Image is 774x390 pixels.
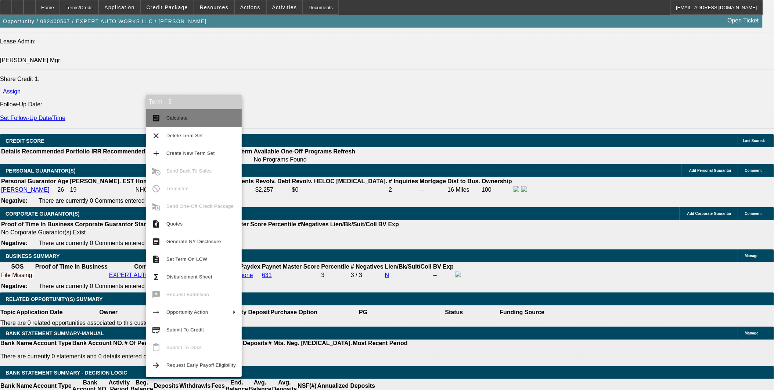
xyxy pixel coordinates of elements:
b: Corporate Guarantor [75,221,133,227]
a: 631 [262,272,272,278]
th: Bank Account NO. [72,340,124,347]
th: # Of Periods [124,340,159,347]
b: Lien/Bk/Suit/Coll [385,263,432,270]
span: Quotes [166,221,183,227]
span: Calculate [166,115,188,121]
img: facebook-icon.png [455,272,461,277]
b: Company [134,263,161,270]
b: Ownership [482,178,512,184]
span: Create New Term Set [166,150,215,156]
b: # Negatives [351,263,384,270]
span: PERSONAL GUARANTOR(S) [6,168,76,174]
th: Proof of Time In Business [1,221,74,228]
span: RELATED OPPORTUNITY(S) SUMMARY [6,296,102,302]
th: Most Recent Period [353,340,408,347]
td: -- [433,271,454,279]
th: Purchase Option [270,305,318,319]
th: Application Date [16,305,63,319]
a: Assign [3,88,21,95]
mat-icon: request_quote [152,220,161,228]
td: 19 [70,186,134,194]
span: Add Personal Guarantor [689,169,732,173]
b: Home Owner Since [136,178,189,184]
span: CORPORATE GUARANTOR(S) [6,211,80,217]
th: SOS [1,263,34,270]
a: Open Ticket [725,14,762,27]
a: none [240,272,253,278]
th: Funding Source [500,305,545,319]
mat-icon: assignment [152,237,161,246]
b: #Negatives [298,221,329,227]
span: Comment [745,169,762,173]
th: Security Deposit [223,305,270,319]
button: Application [99,0,140,14]
div: Term - 3 [146,95,242,109]
span: Opportunity Action [166,309,208,315]
button: Activities [267,0,303,14]
th: Refresh [333,148,356,155]
span: Delete Term Set [166,133,203,138]
span: Comment [745,212,762,216]
b: Age [57,178,68,184]
b: BV Exp [433,263,454,270]
b: Personal Guarantor [1,178,56,184]
b: Revolv. HELOC [MEDICAL_DATA]. [292,178,388,184]
span: Application [104,4,134,10]
button: Actions [235,0,266,14]
a: [PERSON_NAME] [1,187,50,193]
b: Start [134,221,148,227]
td: No Corporate Guarantor(s) Exist [1,229,402,236]
b: # Inquiries [389,178,418,184]
span: There are currently 0 Comments entered on this opportunity [39,283,194,289]
b: Paynet Master Score [262,263,320,270]
td: 16 Miles [447,186,481,194]
div: 3 / 3 [351,272,384,279]
span: Bank Statement Summary - Decision Logic [6,370,127,376]
td: -- [102,156,180,163]
th: Recommended One Off IRR [102,148,180,155]
a: EXPERT AUTO WORKS LLC [109,272,186,278]
th: Available One-Off Programs [253,148,332,155]
b: Lien/Bk/Suit/Coll [330,221,377,227]
td: $2,257 [255,186,291,194]
mat-icon: clear [152,131,161,140]
b: Percentile [268,221,296,227]
mat-icon: add [152,149,161,158]
mat-icon: arrow_right_alt [152,308,161,317]
span: Set Term On LCW [166,256,207,262]
b: [PERSON_NAME]. EST [70,178,134,184]
img: linkedin-icon.png [521,186,527,192]
b: Negative: [1,283,28,289]
span: Generate NY Disclosure [166,239,221,244]
span: Submit To Credit [166,327,204,333]
span: CREDIT SCORE [6,138,44,144]
span: Request Early Payoff Eligibility [166,362,236,368]
th: Proof of Time In Business [35,263,108,270]
td: 100 [481,186,512,194]
span: Actions [240,4,260,10]
span: There are currently 0 Comments entered on this opportunity [39,240,194,246]
td: 26 [57,186,69,194]
span: Resources [200,4,228,10]
span: Opportunity / 082400567 / EXPERT AUTO WORKS LLC / [PERSON_NAME] [3,18,207,24]
span: Activities [272,4,297,10]
b: Negative: [1,240,28,246]
th: PG [318,305,408,319]
div: File Missing. [1,272,34,279]
mat-icon: arrow_forward [152,361,161,370]
th: Owner [63,305,154,319]
b: Dist to Bus. [448,178,480,184]
td: $0 [292,186,388,194]
td: 2 [388,186,418,194]
th: Account Type [33,340,72,347]
b: Revolv. Debt [255,178,291,184]
mat-icon: description [152,255,161,264]
td: NHO [135,186,190,194]
img: facebook-icon.png [514,186,519,192]
th: Status [409,305,500,319]
span: Disbursement Sheet [166,274,212,280]
span: Manage [745,331,759,335]
span: Credit Package [147,4,188,10]
a: N [385,272,389,278]
b: Percentile [321,263,349,270]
